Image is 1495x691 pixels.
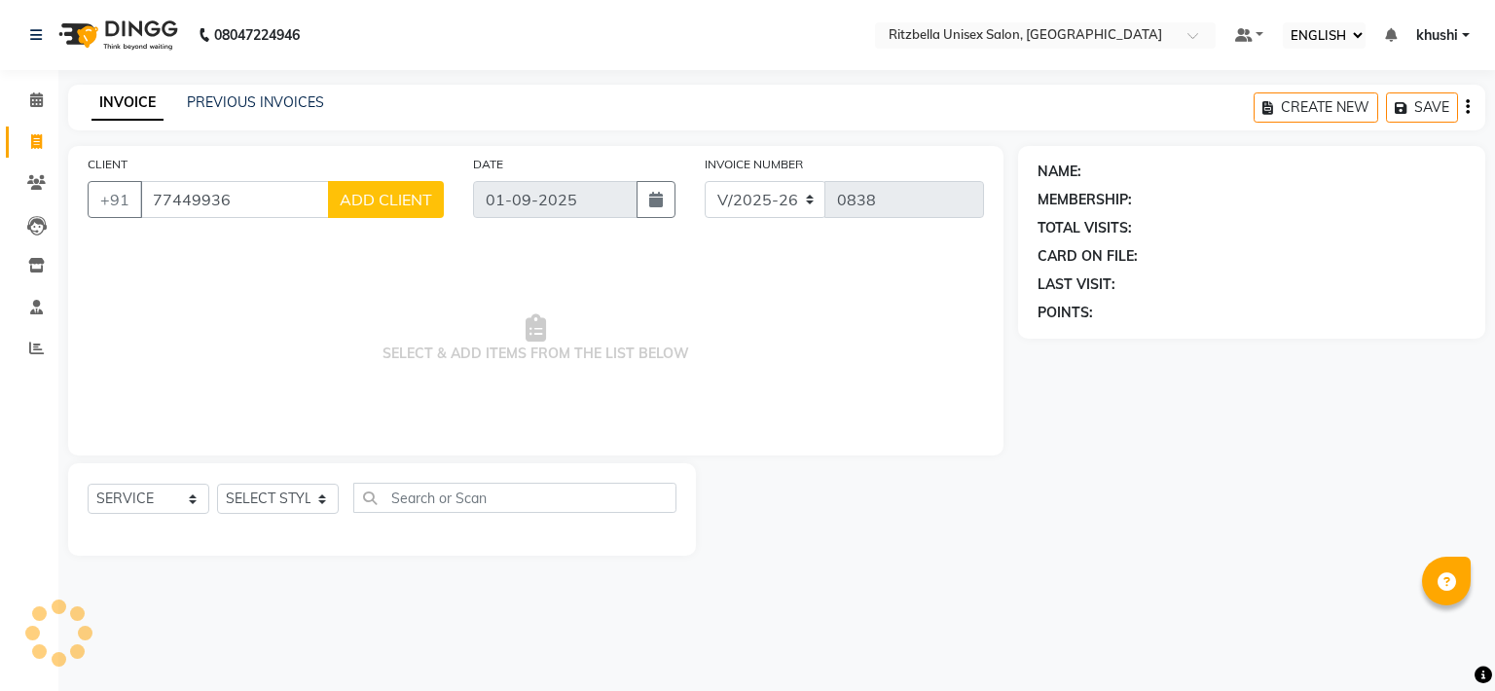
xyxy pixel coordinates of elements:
[1038,190,1132,210] div: MEMBERSHIP:
[187,93,324,111] a: PREVIOUS INVOICES
[328,181,444,218] button: ADD CLIENT
[50,8,183,62] img: logo
[1038,246,1138,267] div: CARD ON FILE:
[1254,92,1378,123] button: CREATE NEW
[1038,162,1081,182] div: NAME:
[1416,25,1458,46] span: khushi
[140,181,329,218] input: SEARCH BY NAME/MOBILE/EMAIL/CODE
[1386,92,1458,123] button: SAVE
[88,181,142,218] button: +91
[705,156,803,173] label: INVOICE NUMBER
[1038,303,1093,323] div: POINTS:
[88,241,984,436] span: SELECT & ADD ITEMS FROM THE LIST BELOW
[1038,218,1132,238] div: TOTAL VISITS:
[88,156,128,173] label: CLIENT
[473,156,503,173] label: DATE
[214,8,300,62] b: 08047224946
[1038,274,1115,295] div: LAST VISIT:
[340,190,432,209] span: ADD CLIENT
[91,86,164,121] a: INVOICE
[353,483,676,513] input: Search or Scan
[1413,613,1476,672] iframe: chat widget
